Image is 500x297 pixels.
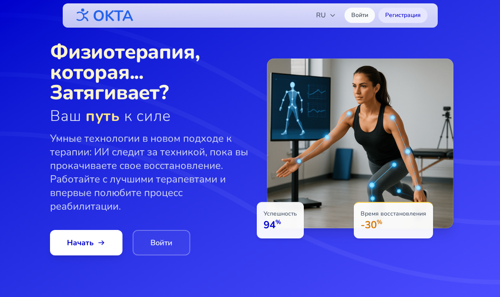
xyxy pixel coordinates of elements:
a: Войти [133,230,190,255]
span: Ваш к силе [50,108,250,125]
span: путь [86,106,120,126]
a: Начать [50,230,122,255]
span: Физиотерапия, которая... Затягивает? [50,42,250,103]
p: Умные технологии в новом подходе к терапии: ИИ следит за техникой, пока вы прокачиваете свое восс... [50,132,250,213]
a: Регистрация [378,8,428,23]
span: RU [316,10,336,20]
p: Успешность [264,210,297,218]
p: 94 [264,218,297,232]
span: Начать [67,237,106,249]
a: Войти [344,8,375,23]
img: OKTA logo [73,4,134,26]
button: RU [311,7,341,24]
